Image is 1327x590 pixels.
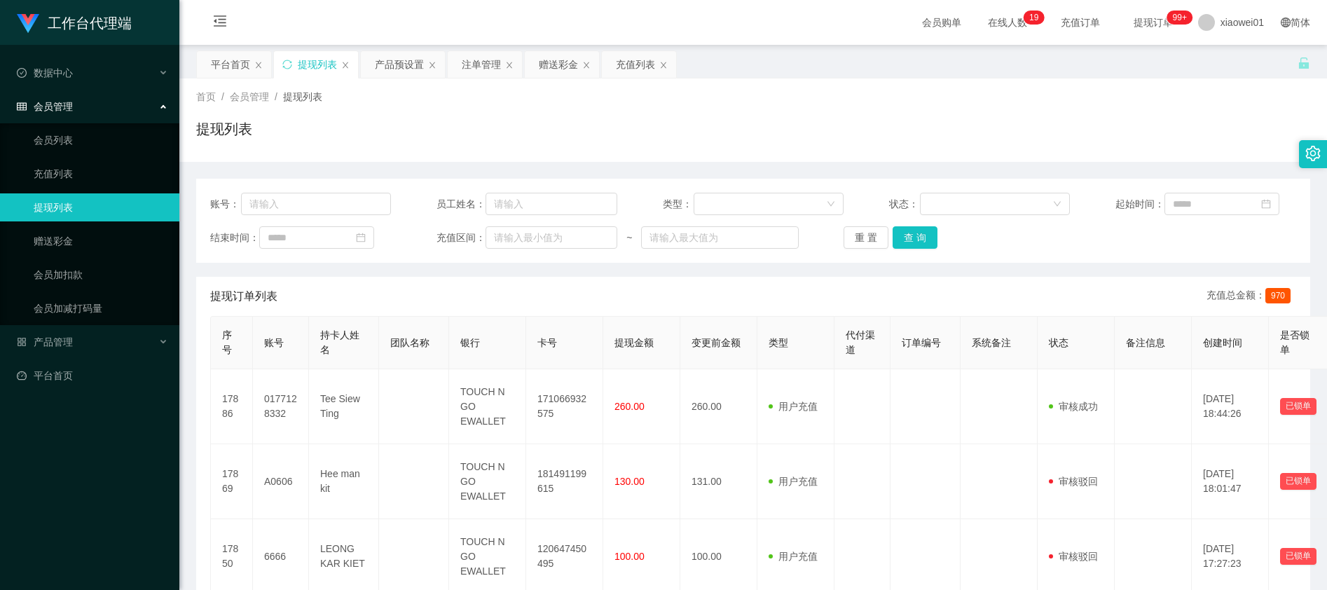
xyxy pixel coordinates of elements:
[230,91,269,102] span: 会员管理
[769,551,818,562] span: 用户充值
[1049,337,1068,348] span: 状态
[1115,197,1164,212] span: 起始时间：
[298,51,337,78] div: 提现列表
[462,51,501,78] div: 注单管理
[196,1,244,46] i: 图标: menu-fold
[17,101,73,112] span: 会员管理
[1280,329,1309,355] span: 是否锁单
[846,329,875,355] span: 代付渠道
[769,337,788,348] span: 类型
[283,91,322,102] span: 提现列表
[17,14,39,34] img: logo.9652507e.png
[1053,200,1061,210] i: 图标: down
[537,337,557,348] span: 卡号
[505,61,514,69] i: 图标: close
[222,329,232,355] span: 序号
[659,61,668,69] i: 图标: close
[844,226,888,249] button: 重 置
[1192,444,1269,519] td: [DATE] 18:01:47
[449,444,526,519] td: TOUCH N GO EWALLET
[981,18,1034,27] span: 在线人数
[17,67,73,78] span: 数据中心
[17,362,168,390] a: 图标: dashboard平台首页
[449,369,526,444] td: TOUCH N GO EWALLET
[320,329,359,355] span: 持卡人姓名
[1305,146,1321,161] i: 图标: setting
[893,226,937,249] button: 查 询
[253,369,309,444] td: 0177128332
[17,17,132,28] a: 工作台代理端
[614,551,645,562] span: 100.00
[1280,548,1316,565] button: 已锁单
[614,476,645,487] span: 130.00
[460,337,480,348] span: 银行
[889,197,921,212] span: 状态：
[1029,11,1034,25] p: 1
[1049,551,1098,562] span: 审核驳回
[309,444,379,519] td: Hee man kit
[264,337,284,348] span: 账号
[1261,199,1271,209] i: 图标: calendar
[309,369,379,444] td: Tee Siew Ting
[34,261,168,289] a: 会员加扣款
[1281,18,1291,27] i: 图标: global
[680,444,757,519] td: 131.00
[428,61,436,69] i: 图标: close
[241,193,391,215] input: 请输入
[614,337,654,348] span: 提现金额
[275,91,277,102] span: /
[210,231,259,245] span: 结束时间：
[769,476,818,487] span: 用户充值
[680,369,757,444] td: 260.00
[17,337,27,347] i: 图标: appstore-o
[1024,11,1044,25] sup: 19
[616,51,655,78] div: 充值列表
[17,102,27,111] i: 图标: table
[1127,18,1180,27] span: 提现订单
[539,51,578,78] div: 赠送彩金
[282,60,292,69] i: 图标: sync
[34,193,168,221] a: 提现列表
[196,91,216,102] span: 首页
[390,337,429,348] span: 团队名称
[436,231,486,245] span: 充值区间：
[48,1,132,46] h1: 工作台代理端
[196,118,252,139] h1: 提现列表
[211,369,253,444] td: 17886
[617,231,641,245] span: ~
[526,369,603,444] td: 171066932575
[526,444,603,519] td: 181491199615
[1049,401,1098,412] span: 审核成功
[34,227,168,255] a: 赠送彩金
[972,337,1011,348] span: 系统备注
[769,401,818,412] span: 用户充值
[1280,473,1316,490] button: 已锁单
[356,233,366,242] i: 图标: calendar
[1167,11,1192,25] sup: 978
[341,61,350,69] i: 图标: close
[211,51,250,78] div: 平台首页
[663,197,694,212] span: 类型：
[253,444,309,519] td: A0606
[436,197,486,212] span: 员工姓名：
[1192,369,1269,444] td: [DATE] 18:44:26
[254,61,263,69] i: 图标: close
[17,336,73,348] span: 产品管理
[827,200,835,210] i: 图标: down
[211,444,253,519] td: 17869
[34,294,168,322] a: 会员加减打码量
[34,126,168,154] a: 会员列表
[614,401,645,412] span: 260.00
[1203,337,1242,348] span: 创建时间
[1034,11,1039,25] p: 9
[1126,337,1165,348] span: 备注信息
[17,68,27,78] i: 图标: check-circle-o
[582,61,591,69] i: 图标: close
[34,160,168,188] a: 充值列表
[1049,476,1098,487] span: 审核驳回
[692,337,741,348] span: 变更前金额
[1298,57,1310,69] i: 图标: unlock
[375,51,424,78] div: 产品预设置
[1206,288,1296,305] div: 充值总金额：
[1054,18,1107,27] span: 充值订单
